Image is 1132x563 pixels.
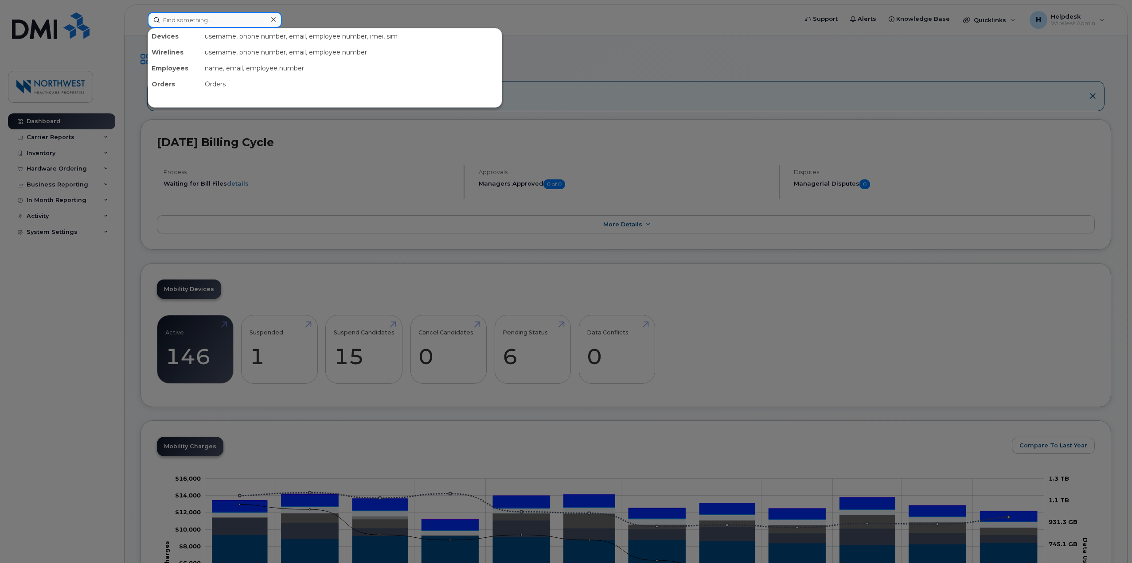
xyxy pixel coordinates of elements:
[201,76,502,92] div: Orders
[148,44,201,60] div: Wirelines
[201,44,502,60] div: username, phone number, email, employee number
[148,60,201,76] div: Employees
[148,76,201,92] div: Orders
[201,28,502,44] div: username, phone number, email, employee number, imei, sim
[201,60,502,76] div: name, email, employee number
[148,28,201,44] div: Devices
